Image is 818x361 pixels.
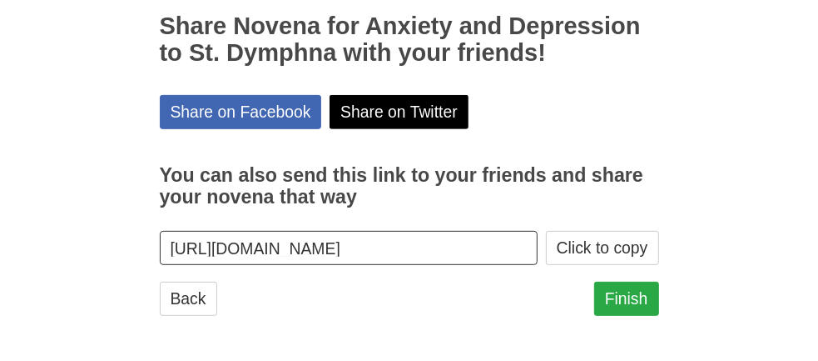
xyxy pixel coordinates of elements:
a: Share on Facebook [160,95,322,129]
button: Click to copy [546,231,659,265]
a: Finish [594,282,659,316]
h3: You can also send this link to your friends and share your novena that way [160,165,659,208]
a: Back [160,282,217,316]
h2: Share Novena for Anxiety and Depression to St. Dymphna with your friends! [160,13,659,67]
a: Share on Twitter [330,95,468,129]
